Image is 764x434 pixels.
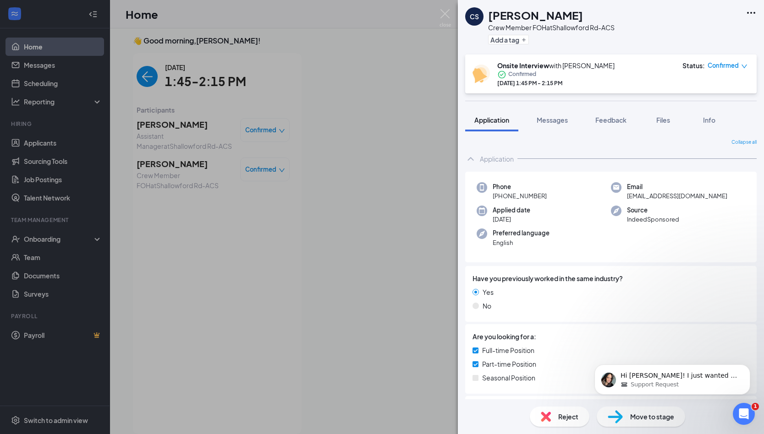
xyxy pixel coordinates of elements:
[465,153,476,164] svg: ChevronUp
[558,412,578,422] span: Reject
[497,70,506,79] svg: CheckmarkCircle
[488,35,529,44] button: PlusAdd a tag
[630,412,674,422] span: Move to stage
[656,116,670,124] span: Files
[752,403,759,410] span: 1
[627,215,679,224] span: IndeedSponsored
[40,27,156,88] span: Hi [PERSON_NAME]! I just wanted to follow up once more before closing this ticket. I’d like to ma...
[493,182,547,191] span: Phone
[482,345,534,355] span: Full-time Position
[508,70,536,79] span: Confirmed
[627,191,727,201] span: [EMAIL_ADDRESS][DOMAIN_NAME]
[731,139,757,146] span: Collapse all
[733,403,755,425] iframe: Intercom live chat
[483,301,491,311] span: No
[474,116,509,124] span: Application
[473,273,623,283] span: Have you previously worked in the same industry?
[627,206,679,215] span: Source
[493,191,547,201] span: [PHONE_NUMBER]
[493,238,550,247] span: English
[482,359,536,369] span: Part-time Position
[493,228,550,238] span: Preferred language
[595,116,627,124] span: Feedback
[497,61,549,70] b: Onsite Interview
[521,37,527,43] svg: Plus
[537,116,568,124] span: Messages
[741,63,748,70] span: down
[581,345,764,409] iframe: Intercom notifications message
[682,61,705,70] div: Status :
[497,61,615,70] div: with [PERSON_NAME]
[497,79,615,87] div: [DATE] 1:45 PM - 2:15 PM
[488,7,583,23] h1: [PERSON_NAME]
[470,12,479,21] div: CS
[50,35,98,43] span: Support Request
[493,215,530,224] span: [DATE]
[483,287,494,297] span: Yes
[480,154,514,163] div: Application
[482,373,535,383] span: Seasonal Position
[703,116,715,124] span: Info
[746,7,757,18] svg: Ellipses
[708,61,739,70] span: Confirmed
[627,182,727,191] span: Email
[473,331,536,342] span: Are you looking for a:
[493,206,530,215] span: Applied date
[488,23,615,32] div: Crew Member FOH at Shallowford Rd-ACS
